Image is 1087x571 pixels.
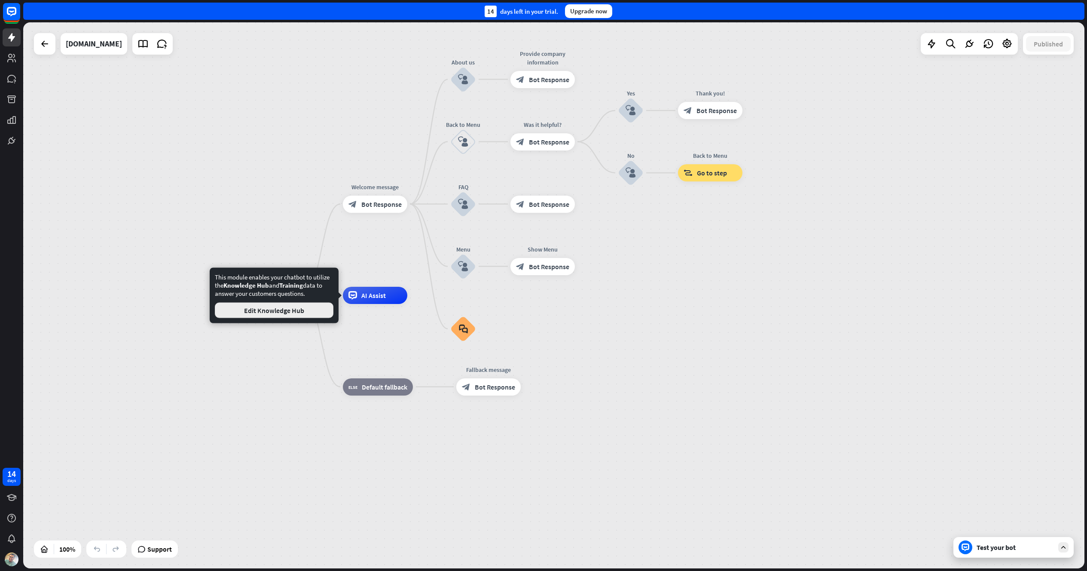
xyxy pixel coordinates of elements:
[475,383,515,391] span: Bot Response
[697,169,727,177] span: Go to step
[504,245,581,254] div: Show Menu
[605,89,656,98] div: Yes
[529,138,569,146] span: Bot Response
[348,200,357,209] i: block_bot_response
[336,183,414,191] div: Welcome message
[458,199,468,209] i: block_user_input
[7,478,16,484] div: days
[516,138,525,146] i: block_bot_response
[7,470,16,478] div: 14
[215,273,333,318] div: This module enables your chatbot to utilize the and data to answer your customers questions.
[437,58,489,67] div: About us
[3,468,21,486] a: 14 days
[626,168,636,178] i: block_user_input
[672,151,749,160] div: Back to Menu
[66,33,122,55] div: soymanuel.com
[485,6,497,17] div: 14
[458,74,468,85] i: block_user_input
[504,120,581,129] div: Was it helpful?
[1026,36,1071,52] button: Published
[223,281,269,289] span: Knowledge Hub
[361,200,402,209] span: Bot Response
[458,137,468,147] i: block_user_input
[516,75,525,84] i: block_bot_response
[605,151,656,160] div: No
[362,383,407,391] span: Default fallback
[462,383,470,391] i: block_bot_response
[504,49,581,67] div: Provide company information
[437,245,489,254] div: Menu
[459,324,468,334] i: block_faq
[361,291,386,300] span: AI Assist
[529,262,569,271] span: Bot Response
[458,261,468,272] i: block_user_input
[279,281,303,289] span: Training
[437,120,489,129] div: Back to Menu
[626,105,636,116] i: block_user_input
[485,6,558,17] div: days left in your trial.
[684,169,693,177] i: block_goto
[516,262,525,271] i: block_bot_response
[215,303,333,318] button: Edit Knowledge Hub
[437,183,489,191] div: FAQ
[147,542,172,556] span: Support
[348,383,357,391] i: block_fallback
[565,4,612,18] div: Upgrade now
[450,365,527,374] div: Fallback message
[672,89,749,98] div: Thank you!
[977,543,1054,552] div: Test your bot
[57,542,78,556] div: 100%
[696,106,737,115] span: Bot Response
[529,75,569,84] span: Bot Response
[516,200,525,209] i: block_bot_response
[684,106,692,115] i: block_bot_response
[7,3,33,29] button: Open LiveChat chat widget
[529,200,569,209] span: Bot Response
